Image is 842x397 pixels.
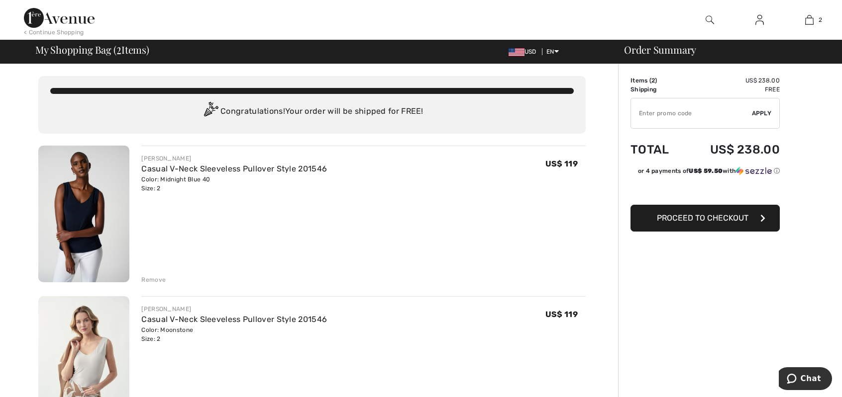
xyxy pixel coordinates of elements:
[684,76,780,85] td: US$ 238.00
[657,213,748,223] span: Proceed to Checkout
[805,14,814,26] img: My Bag
[201,102,220,122] img: Congratulation2.svg
[546,48,559,55] span: EN
[736,166,772,175] img: Sezzle
[747,14,772,26] a: Sign In
[631,76,684,85] td: Items ( )
[638,166,780,175] div: or 4 payments of with
[35,45,149,55] span: My Shopping Bag ( Items)
[631,166,780,179] div: or 4 payments ofUS$ 59.50withSezzle Click to learn more about Sezzle
[631,133,684,166] td: Total
[684,85,780,94] td: Free
[819,15,822,24] span: 2
[24,8,95,28] img: 1ère Avenue
[141,154,327,163] div: [PERSON_NAME]
[141,164,327,173] a: Casual V-Neck Sleeveless Pullover Style 201546
[755,14,764,26] img: My Info
[141,325,327,343] div: Color: Moonstone Size: 2
[779,367,832,392] iframe: Opens a widget where you can chat to one of our agents
[631,85,684,94] td: Shipping
[631,179,780,201] iframe: PayPal-paypal
[706,14,714,26] img: search the website
[38,146,129,282] img: Casual V-Neck Sleeveless Pullover Style 201546
[684,133,780,166] td: US$ 238.00
[141,305,327,314] div: [PERSON_NAME]
[116,42,121,55] span: 2
[752,109,772,118] span: Apply
[141,315,327,324] a: Casual V-Neck Sleeveless Pullover Style 201546
[785,14,834,26] a: 2
[545,159,578,168] span: US$ 119
[509,48,540,55] span: USD
[689,167,723,174] span: US$ 59.50
[141,275,166,284] div: Remove
[545,310,578,319] span: US$ 119
[141,175,327,193] div: Color: Midnight Blue 40 Size: 2
[631,205,780,232] button: Proceed to Checkout
[50,102,574,122] div: Congratulations! Your order will be shipped for FREE!
[631,98,752,128] input: Promo code
[612,45,836,55] div: Order Summary
[651,77,655,84] span: 2
[24,28,84,37] div: < Continue Shopping
[509,48,525,56] img: US Dollar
